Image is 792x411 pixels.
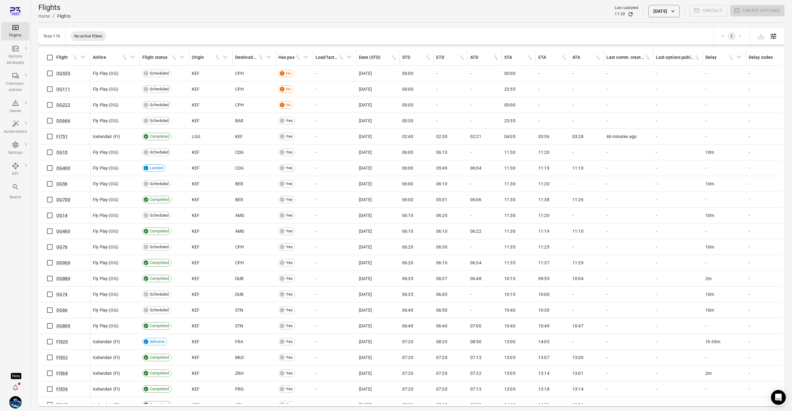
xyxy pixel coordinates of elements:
div: Last updated [615,5,638,11]
div: - [749,181,787,187]
div: Open Intercom Messenger [771,390,786,405]
div: - [749,197,787,203]
span: Airline [93,54,128,61]
div: ATD [470,54,493,61]
button: Filter by has pax [301,53,310,62]
div: - [606,165,651,171]
span: 06:00 [402,165,413,171]
span: Scheduled [148,181,171,187]
div: - [705,118,744,124]
div: - [705,197,744,203]
div: - [316,102,354,108]
div: - [705,86,744,92]
div: - [538,118,567,124]
div: - [316,133,354,140]
div: Flight [56,54,72,61]
span: 11:19 [538,165,549,171]
span: No active filters [71,33,106,39]
span: 11:20 [538,149,549,155]
div: - [572,149,601,155]
span: 11:30 [504,212,515,218]
div: - [316,118,354,124]
div: - [705,165,744,171]
span: KEF [192,86,200,92]
div: - [705,70,744,76]
div: 11:20 [615,11,625,17]
div: - [606,86,651,92]
div: - [436,102,465,108]
span: 02:40 [402,133,413,140]
button: [DATE] [648,5,679,17]
span: Flight [56,54,78,61]
div: Sort by date (STD) in ascending order [359,54,397,61]
a: FI342 [56,402,68,407]
div: - [656,181,700,187]
a: FI568 [56,371,68,376]
span: CDG [235,165,244,171]
span: KEF [192,118,200,124]
span: Filter by origin [221,53,230,62]
div: Destination [235,54,258,61]
a: OG460 [56,229,70,234]
div: - [572,181,601,187]
span: [DATE] [359,197,372,203]
div: - [470,118,499,124]
button: Open table configuration [767,30,780,42]
button: Refresh data [627,11,634,17]
div: Sort by ATD in ascending order [470,54,499,61]
div: - [572,212,601,218]
div: Load factor [316,54,338,61]
a: API [1,160,29,179]
div: - [656,102,700,108]
div: - [656,212,700,218]
span: Scheduled [148,149,171,155]
span: Fly Play (OG) [93,149,118,155]
span: 11:30 [504,165,515,171]
div: - [538,70,567,76]
span: 00:00 [504,70,515,76]
span: Fly Play (OG) [93,118,118,124]
span: KEF [192,197,200,203]
a: OG56 [56,181,68,186]
span: 02:21 [470,133,481,140]
a: OG14 [56,213,68,218]
span: Fly Play (OG) [93,86,118,92]
span: Yes [284,165,295,171]
span: AMS [235,212,244,218]
a: FI532 [56,355,68,360]
span: 05:51 [436,197,447,203]
button: Filter by load factor [344,53,354,62]
div: Options packages [4,54,27,66]
span: BER [235,197,243,203]
div: - [316,212,354,218]
div: - [606,181,651,187]
span: Load factor [316,54,344,61]
div: Sort by origin in ascending order [192,54,221,61]
button: Filter by flight [78,53,88,62]
div: - [470,149,499,155]
button: Filter by airline [128,53,137,62]
span: 10m [705,149,714,155]
span: 05:49 [436,165,447,171]
div: Sort by flight status in ascending order [142,54,177,61]
button: page 1 [728,32,736,40]
span: Destination [235,54,264,61]
div: Flight status [142,54,171,61]
div: Has pax [278,54,295,61]
div: Search [4,194,27,201]
div: - [316,197,354,203]
span: Filter by flight status [177,53,187,62]
button: Filter by destination [264,53,273,62]
span: CPH [235,102,244,108]
div: - [316,181,354,187]
div: ETD [436,54,459,61]
div: - [749,133,787,140]
span: 03:36 [538,133,549,140]
span: KEF [192,102,200,108]
div: Date (STD) [359,54,391,61]
div: - [749,212,787,218]
div: - [606,70,651,76]
div: ATA [572,54,595,61]
span: 10m [705,181,714,187]
div: - [749,165,787,171]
